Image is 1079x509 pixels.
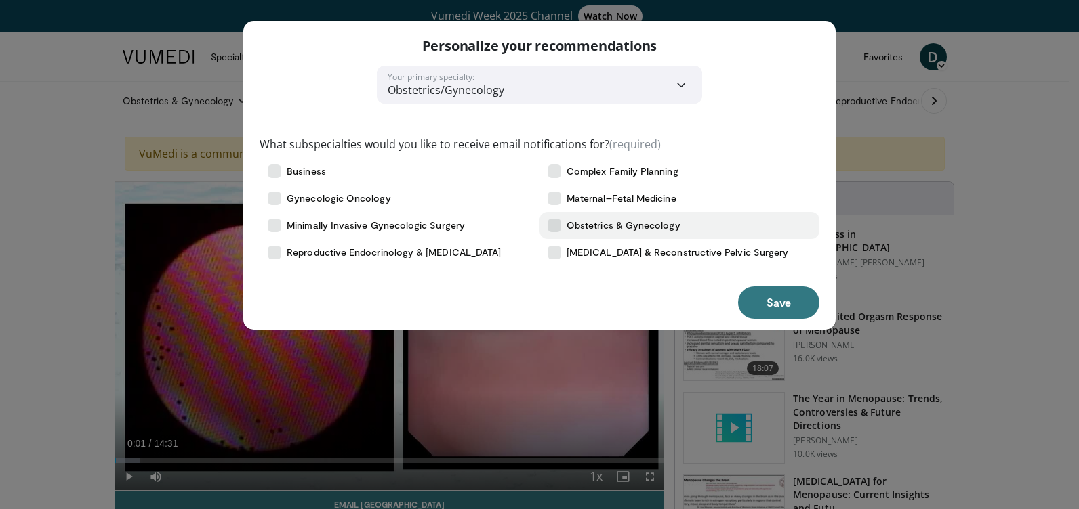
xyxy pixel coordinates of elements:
[567,192,676,205] span: Maternal–Fetal Medicine
[567,219,680,232] span: Obstetrics & Gynecology
[287,192,390,205] span: Gynecologic Oncology
[287,164,326,178] span: Business
[567,246,788,259] span: [MEDICAL_DATA] & Reconstructive Pelvic Surgery
[287,219,465,232] span: Minimally Invasive Gynecologic Surgery
[567,164,678,178] span: Complex Family Planning
[609,137,661,152] span: (required)
[287,246,501,259] span: Reproductive Endocrinology & [MEDICAL_DATA]
[422,37,657,55] p: Personalize your recommendations
[738,286,819,319] button: Save
[260,136,661,152] label: What subspecialties would you like to receive email notifications for?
